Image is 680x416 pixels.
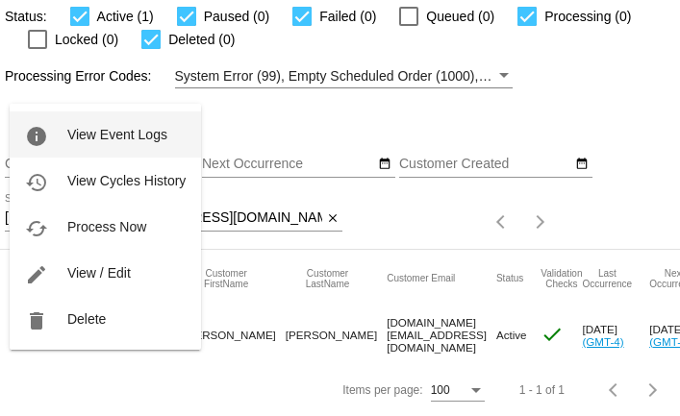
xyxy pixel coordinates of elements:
mat-icon: cached [25,217,48,240]
mat-icon: edit [25,263,48,286]
span: View / Edit [67,265,131,281]
span: View Cycles History [67,173,186,188]
mat-icon: info [25,125,48,148]
span: Process Now [67,219,146,234]
span: View Event Logs [67,127,167,142]
span: Delete [67,311,106,327]
mat-icon: history [25,171,48,194]
mat-icon: delete [25,309,48,332]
